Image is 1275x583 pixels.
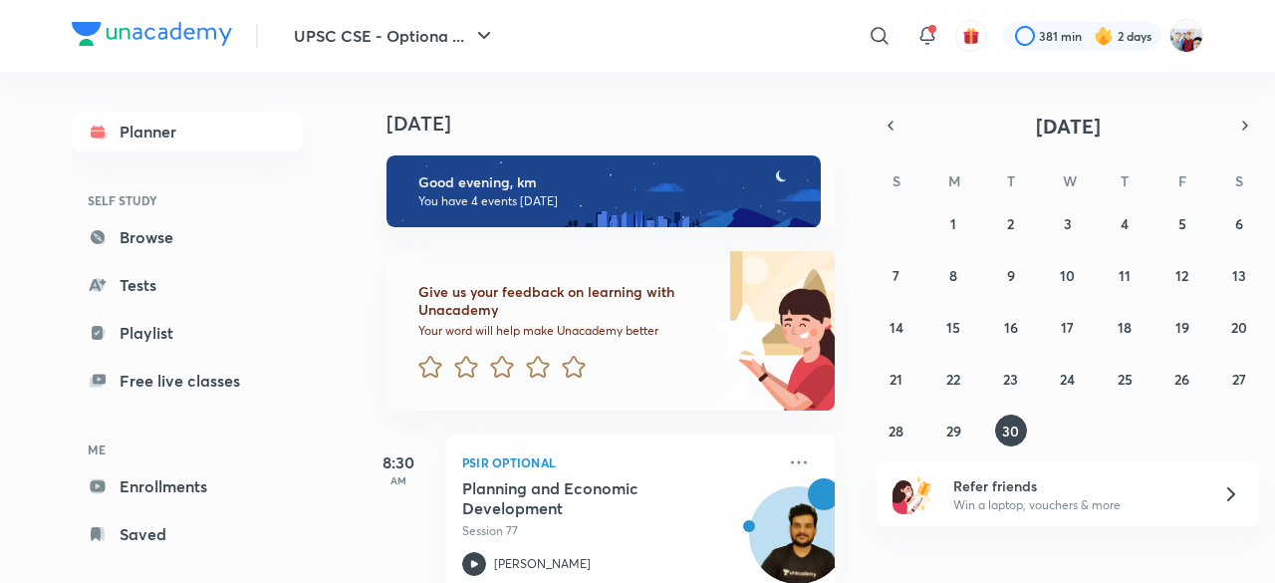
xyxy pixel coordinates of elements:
[890,318,903,337] abbr: September 14, 2025
[648,251,835,411] img: feedback_image
[1061,318,1074,337] abbr: September 17, 2025
[418,193,803,209] p: You have 4 events [DATE]
[946,370,960,389] abbr: September 22, 2025
[72,466,303,506] a: Enrollments
[1166,311,1198,343] button: September 19, 2025
[1223,363,1255,395] button: September 27, 2025
[889,422,903,440] abbr: September 28, 2025
[1118,318,1132,337] abbr: September 18, 2025
[1121,171,1129,190] abbr: Thursday
[948,171,960,190] abbr: Monday
[418,173,803,191] h6: Good evening, km
[1109,259,1141,291] button: September 11, 2025
[1094,26,1114,46] img: streak
[937,311,969,343] button: September 15, 2025
[937,363,969,395] button: September 22, 2025
[72,313,303,353] a: Playlist
[881,311,912,343] button: September 14, 2025
[282,16,508,56] button: UPSC CSE - Optiona ...
[462,478,710,518] h5: Planning and Economic Development
[462,450,775,474] p: PSIR Optional
[1119,266,1131,285] abbr: September 11, 2025
[1118,370,1133,389] abbr: September 25, 2025
[995,311,1027,343] button: September 16, 2025
[1166,259,1198,291] button: September 12, 2025
[1232,266,1246,285] abbr: September 13, 2025
[1174,370,1189,389] abbr: September 26, 2025
[494,555,591,573] p: [PERSON_NAME]
[937,259,969,291] button: September 8, 2025
[950,214,956,233] abbr: September 1, 2025
[1235,171,1243,190] abbr: Saturday
[1007,214,1014,233] abbr: September 2, 2025
[995,415,1027,446] button: September 30, 2025
[881,415,912,446] button: September 28, 2025
[946,318,960,337] abbr: September 15, 2025
[418,283,709,319] h6: Give us your feedback on learning with Unacademy
[72,183,303,217] h6: SELF STUDY
[1002,422,1019,440] abbr: September 30, 2025
[386,112,855,136] h4: [DATE]
[1052,207,1084,239] button: September 3, 2025
[892,266,899,285] abbr: September 7, 2025
[1109,207,1141,239] button: September 4, 2025
[892,474,932,514] img: referral
[937,207,969,239] button: September 1, 2025
[890,370,902,389] abbr: September 21, 2025
[955,20,987,52] button: avatar
[1060,370,1075,389] abbr: September 24, 2025
[1178,171,1186,190] abbr: Friday
[953,496,1198,514] p: Win a laptop, vouchers & more
[72,22,232,51] a: Company Logo
[1003,370,1018,389] abbr: September 23, 2025
[462,522,775,540] p: Session 77
[1223,207,1255,239] button: September 6, 2025
[1109,363,1141,395] button: September 25, 2025
[1063,171,1077,190] abbr: Wednesday
[995,363,1027,395] button: September 23, 2025
[72,265,303,305] a: Tests
[892,171,900,190] abbr: Sunday
[1004,318,1018,337] abbr: September 16, 2025
[1166,207,1198,239] button: September 5, 2025
[72,361,303,401] a: Free live classes
[1231,318,1247,337] abbr: September 20, 2025
[1036,113,1101,140] span: [DATE]
[1166,363,1198,395] button: September 26, 2025
[937,415,969,446] button: September 29, 2025
[1178,214,1186,233] abbr: September 5, 2025
[1007,171,1015,190] abbr: Tuesday
[1052,259,1084,291] button: September 10, 2025
[72,514,303,554] a: Saved
[359,474,438,486] p: AM
[1007,266,1015,285] abbr: September 9, 2025
[995,207,1027,239] button: September 2, 2025
[962,27,980,45] img: avatar
[953,475,1198,496] h6: Refer friends
[72,112,303,151] a: Planner
[1052,363,1084,395] button: September 24, 2025
[949,266,957,285] abbr: September 8, 2025
[418,323,709,339] p: Your word will help make Unacademy better
[72,22,232,46] img: Company Logo
[904,112,1231,140] button: [DATE]
[1175,318,1189,337] abbr: September 19, 2025
[72,217,303,257] a: Browse
[1060,266,1075,285] abbr: September 10, 2025
[1235,214,1243,233] abbr: September 6, 2025
[995,259,1027,291] button: September 9, 2025
[359,450,438,474] h5: 8:30
[386,155,821,227] img: evening
[1223,311,1255,343] button: September 20, 2025
[1223,259,1255,291] button: September 13, 2025
[946,422,961,440] abbr: September 29, 2025
[1052,311,1084,343] button: September 17, 2025
[1232,370,1246,389] abbr: September 27, 2025
[1064,214,1072,233] abbr: September 3, 2025
[72,433,303,466] h6: ME
[1169,19,1203,53] img: km swarthi
[1121,214,1129,233] abbr: September 4, 2025
[1175,266,1188,285] abbr: September 12, 2025
[1109,311,1141,343] button: September 18, 2025
[881,363,912,395] button: September 21, 2025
